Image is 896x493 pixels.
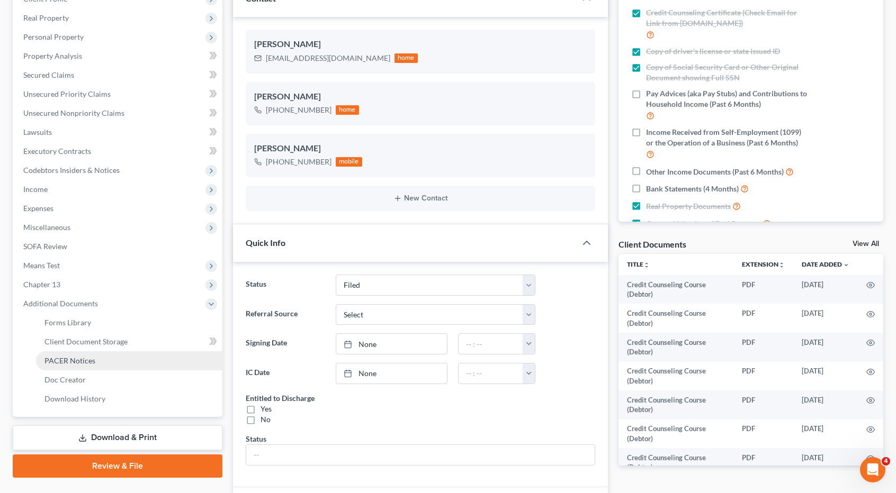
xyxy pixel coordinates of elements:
[15,123,222,142] a: Lawsuits
[459,334,523,354] input: -- : --
[23,147,91,156] span: Executory Contracts
[23,108,124,117] span: Unsecured Nonpriority Claims
[733,390,793,419] td: PDF
[646,46,780,57] span: Copy of driver's license or state issued ID
[459,363,523,384] input: -- : --
[15,142,222,161] a: Executory Contracts
[860,457,885,482] iframe: Intercom live chat
[36,351,222,370] a: PACER Notices
[246,238,285,248] span: Quick Info
[733,275,793,304] td: PDF
[36,370,222,389] a: Doc Creator
[793,362,858,391] td: [DATE]
[23,51,82,60] span: Property Analysis
[853,240,879,248] a: View All
[23,280,60,289] span: Chapter 13
[646,167,784,177] span: Other Income Documents (Past 6 Months)
[793,304,858,333] td: [DATE]
[336,105,359,115] div: home
[23,32,84,41] span: Personal Property
[23,89,111,98] span: Unsecured Priority Claims
[15,237,222,256] a: SOFA Review
[395,53,418,63] div: home
[13,454,222,478] a: Review & File
[44,356,95,365] span: PACER Notices
[619,275,733,304] td: Credit Counseling Course (Debtor)
[254,90,587,103] div: [PERSON_NAME]
[13,425,222,450] a: Download & Print
[643,262,650,268] i: unfold_more
[15,104,222,123] a: Unsecured Nonpriority Claims
[23,242,67,251] span: SOFA Review
[23,166,120,175] span: Codebtors Insiders & Notices
[36,332,222,351] a: Client Document Storage
[619,333,733,362] td: Credit Counseling Course (Debtor)
[23,261,60,270] span: Means Test
[778,262,785,268] i: unfold_more
[254,142,587,155] div: [PERSON_NAME]
[733,304,793,333] td: PDF
[793,419,858,449] td: [DATE]
[254,194,587,203] button: New Contact
[742,260,785,268] a: Extensionunfold_more
[619,304,733,333] td: Credit Counseling Course (Debtor)
[246,392,315,404] div: Entitled to Discharge
[44,394,105,403] span: Download History
[15,66,222,85] a: Secured Claims
[23,185,48,194] span: Income
[733,333,793,362] td: PDF
[246,433,266,444] div: Status
[793,390,858,419] td: [DATE]
[44,337,128,346] span: Client Document Storage
[266,53,390,63] div: [EMAIL_ADDRESS][DOMAIN_NAME]
[240,333,330,354] label: Signing Date
[646,218,761,229] span: Current Valuation of Real Property
[646,62,808,83] span: Copy of Social Security Card or Other Original Document showing Full SSN
[733,419,793,449] td: PDF
[882,457,890,465] span: 4
[793,275,858,304] td: [DATE]
[646,201,731,212] span: Real Property Documents
[23,70,74,79] span: Secured Claims
[619,448,733,477] td: Credit Counseling Course (Debtor)
[254,38,587,51] div: [PERSON_NAME]
[646,7,808,29] span: Credit Counseling Certificate (Check Email for Link from [DOMAIN_NAME])
[266,157,331,167] div: [PHONE_NUMBER]
[23,127,52,136] span: Lawsuits
[627,260,650,268] a: Titleunfold_more
[240,304,330,325] label: Referral Source
[336,334,447,354] a: None
[261,404,272,414] div: Yes
[36,313,222,332] a: Forms Library
[44,375,86,384] span: Doc Creator
[15,47,222,66] a: Property Analysis
[619,362,733,391] td: Credit Counseling Course (Debtor)
[23,223,70,232] span: Miscellaneous
[619,239,686,250] div: Client Documents
[240,363,330,384] label: IC Date
[793,333,858,362] td: [DATE]
[261,414,271,425] div: No
[619,419,733,449] td: Credit Counseling Course (Debtor)
[619,390,733,419] td: Credit Counseling Course (Debtor)
[336,363,447,384] a: None
[646,88,808,109] span: Pay Advices (aka Pay Stubs) and Contributions to Household Income (Past 6 Months)
[23,13,69,22] span: Real Property
[23,299,98,308] span: Additional Documents
[246,445,595,465] input: --
[23,204,53,213] span: Expenses
[802,260,849,268] a: Date Added expand_more
[266,105,331,115] div: [PHONE_NUMBER]
[733,362,793,391] td: PDF
[36,389,222,408] a: Download History
[843,262,849,268] i: expand_more
[646,127,808,148] span: Income Received from Self-Employment (1099) or the Operation of a Business (Past 6 Months)
[733,448,793,477] td: PDF
[336,157,362,167] div: mobile
[15,85,222,104] a: Unsecured Priority Claims
[646,184,739,194] span: Bank Statements (4 Months)
[793,448,858,477] td: [DATE]
[44,318,91,327] span: Forms Library
[240,275,330,296] label: Status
